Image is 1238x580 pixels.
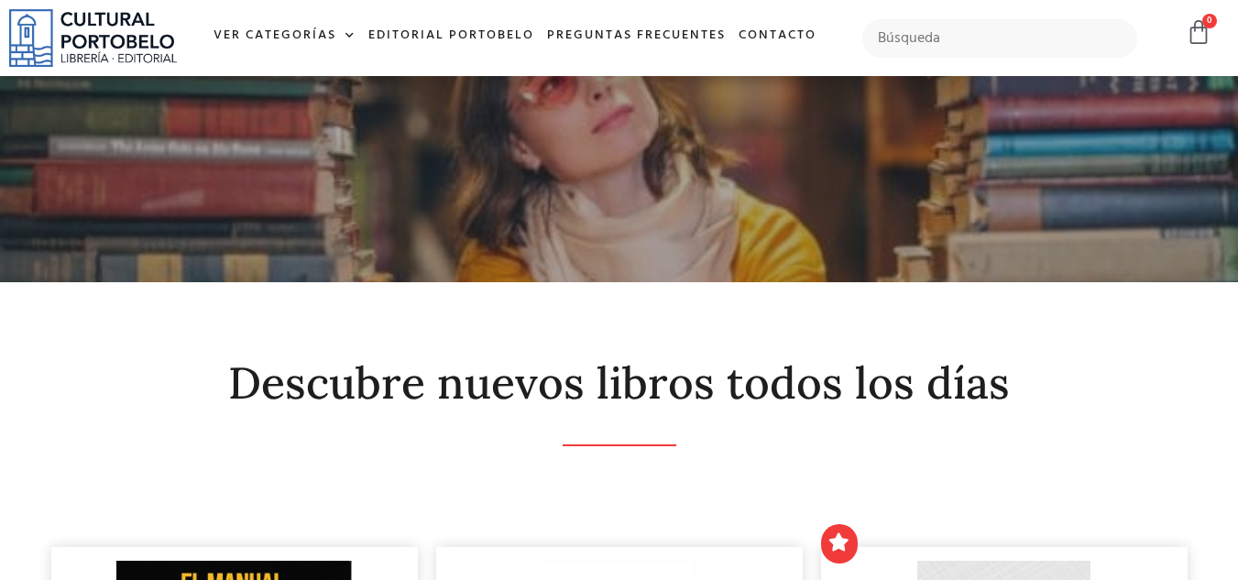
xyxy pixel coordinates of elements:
h2: Descubre nuevos libros todos los días [51,359,1188,408]
a: Contacto [732,16,823,56]
a: Ver Categorías [207,16,362,56]
a: Preguntas frecuentes [541,16,732,56]
a: 0 [1186,19,1211,46]
a: Editorial Portobelo [362,16,541,56]
span: 0 [1202,14,1217,28]
input: Búsqueda [862,19,1138,58]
